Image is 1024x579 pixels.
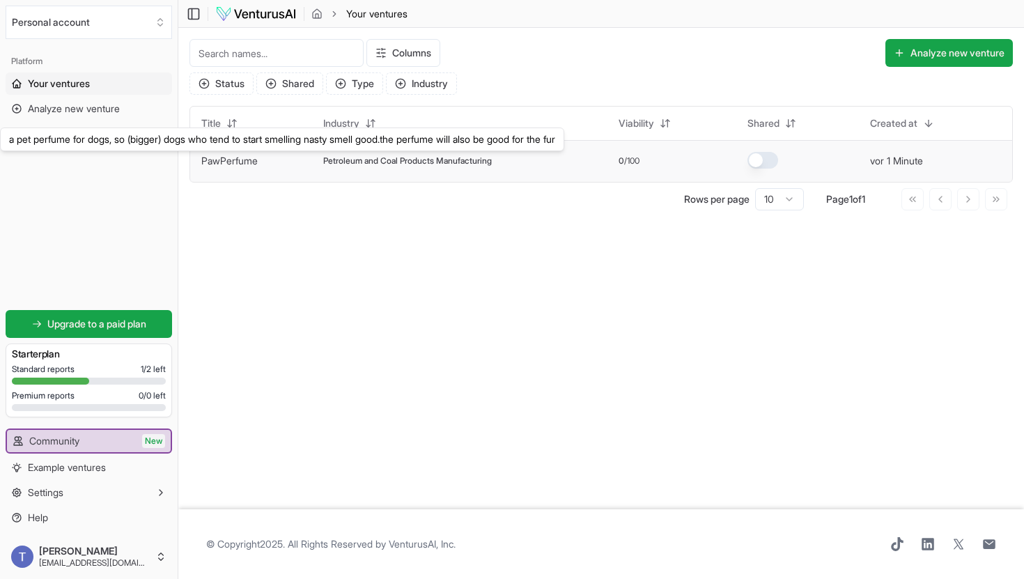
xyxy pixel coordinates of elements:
button: Type [326,72,383,95]
button: Industry [315,112,385,134]
span: Example ventures [28,461,106,474]
span: Viability [619,116,654,130]
span: Shared [747,116,779,130]
span: Page [826,193,849,205]
p: Rows per page [684,192,750,206]
button: Shared [739,112,805,134]
span: of [853,193,862,205]
nav: breadcrumb [311,7,408,21]
span: © Copyright 2025 . All Rights Reserved by . [206,537,456,551]
button: Industry [386,72,457,95]
button: Status [189,72,254,95]
span: 0 / 0 left [139,390,166,401]
span: Upgrade to a paid plan [47,317,146,331]
a: CommunityNew [7,430,171,452]
h3: Starter plan [12,347,166,361]
span: /100 [624,155,639,167]
span: Your ventures [28,77,90,91]
button: Created at [862,112,942,134]
button: Shared [256,72,323,95]
a: VenturusAI, Inc [389,538,453,550]
span: Title [201,116,221,130]
span: Premium reports [12,390,75,401]
button: Select an organization [6,6,172,39]
button: PawPerfume [201,154,258,168]
a: Example ventures [6,456,172,479]
span: Help [28,511,48,525]
span: 1 [849,193,853,205]
span: [PERSON_NAME] [39,545,150,557]
span: 1 / 2 left [141,364,166,375]
input: Search names... [189,39,364,67]
span: Petroleum and Coal Products Manufacturing [323,155,492,167]
a: PawPerfume [201,155,258,167]
div: Platform [6,50,172,72]
img: ACg8ocKNcc7cnXgiVbdmQF6ZL8H4oPNWw1om9D9pKXQWo5FeD2Ut4g=s96-c [11,546,33,568]
span: Created at [870,116,917,130]
a: Upgrade to a paid plan [6,310,172,338]
span: Settings [28,486,63,500]
span: New [142,434,165,448]
a: Analyze new venture [6,98,172,120]
span: 0 [619,155,624,167]
span: [EMAIL_ADDRESS][DOMAIN_NAME] [39,557,150,569]
img: logo [215,6,297,22]
span: Your ventures [346,7,408,21]
button: Viability [610,112,679,134]
button: Settings [6,481,172,504]
span: Industry [323,116,359,130]
button: Analyze new venture [885,39,1013,67]
p: a pet perfume for dogs, so (bigger) dogs who tend to start smelling nasty smell good.the perfume ... [9,132,555,146]
button: Title [193,112,246,134]
a: Help [6,507,172,529]
span: 1 [862,193,865,205]
span: Standard reports [12,364,75,375]
span: Analyze new venture [28,102,120,116]
a: Your ventures [6,72,172,95]
span: Community [29,434,79,448]
button: Columns [366,39,440,67]
button: [PERSON_NAME][EMAIL_ADDRESS][DOMAIN_NAME] [6,540,172,573]
button: vor 1 Minute [870,154,923,168]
